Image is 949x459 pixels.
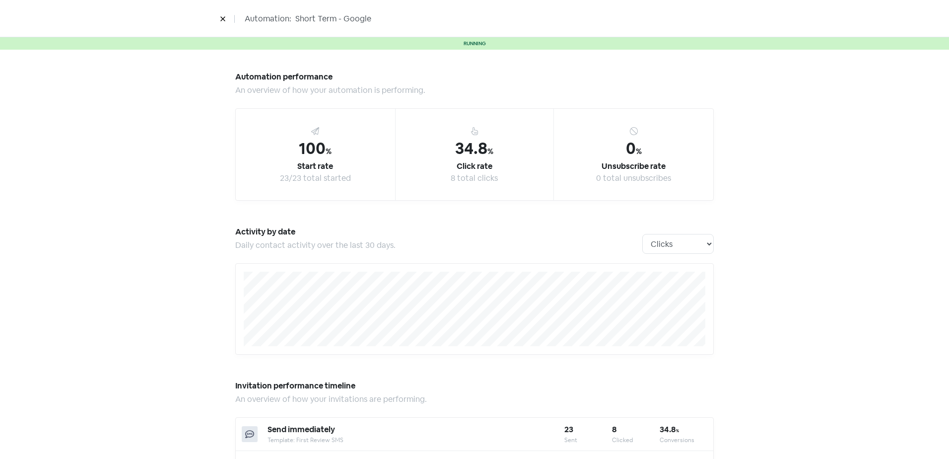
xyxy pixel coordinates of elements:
span: Send immediately [268,424,335,435]
div: Start rate [297,160,333,172]
span: Automation: [245,13,291,25]
span: % [636,146,642,156]
h5: Activity by date [235,225,642,239]
div: 34.8 [455,137,493,160]
h5: Invitation performance timeline [235,379,714,393]
div: 0 total unsubscribes [596,172,671,184]
div: Daily contact activity over the last 30 days. [235,239,642,251]
div: 100 [299,137,332,160]
span: % [326,146,332,156]
div: Clicked [612,436,660,445]
div: Click rate [457,160,492,172]
div: 8 total clicks [451,172,498,184]
div: An overview of how your automation is performing. [235,84,714,96]
div: Unsubscribe rate [602,160,666,172]
b: 34.8 [660,424,679,435]
div: Template: First Review SMS [268,436,564,445]
b: 23 [564,424,573,435]
div: Sent [564,436,612,445]
div: An overview of how your invitations are performing. [235,393,714,405]
span: % [676,428,679,433]
div: Conversions [660,436,707,445]
b: 8 [612,424,617,435]
iframe: chat widget [907,419,939,449]
span: % [487,146,493,156]
h5: Automation performance [235,70,714,84]
div: 23/23 total started [280,172,351,184]
div: 0 [626,137,642,160]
